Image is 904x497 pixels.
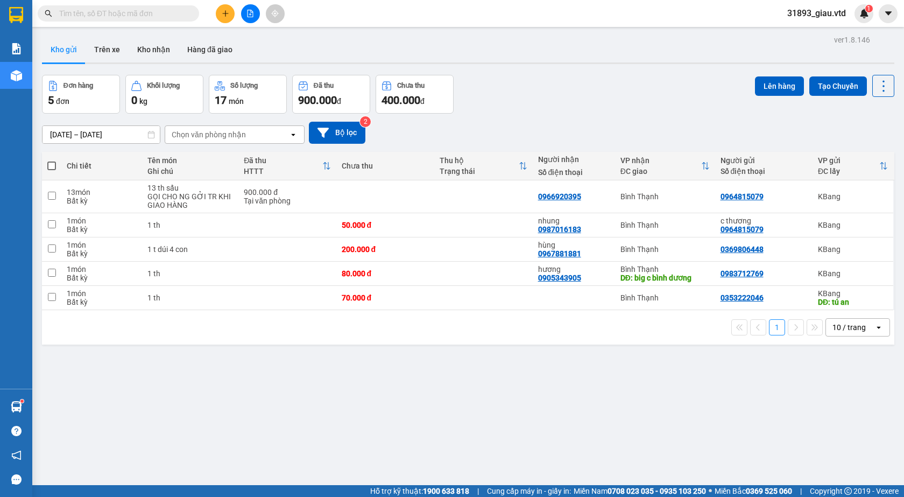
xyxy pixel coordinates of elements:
[818,269,888,278] div: KBang
[620,293,710,302] div: Bình Thạnh
[11,70,22,81] img: warehouse-icon
[63,82,93,89] div: Đơn hàng
[67,225,137,234] div: Bất kỳ
[215,94,227,107] span: 17
[314,82,334,89] div: Đã thu
[238,152,336,180] th: Toggle SortBy
[709,489,712,493] span: ⚪️
[11,43,22,54] img: solution-icon
[620,265,710,274] div: Bình Thạnh
[844,487,852,495] span: copyright
[721,269,764,278] div: 0983712769
[139,97,147,106] span: kg
[615,152,715,180] th: Toggle SortBy
[20,400,24,403] sup: 1
[67,274,137,282] div: Bất kỳ
[818,289,888,298] div: KBang
[209,75,287,114] button: Số lượng17món
[67,197,137,205] div: Bất kỳ
[538,274,581,282] div: 0905343905
[620,245,710,254] div: Bình Thạnh
[129,37,179,62] button: Kho nhận
[292,75,370,114] button: Đã thu900.000đ
[376,75,454,114] button: Chưa thu400.000đ
[538,249,581,258] div: 0967881881
[818,167,879,176] div: ĐC lấy
[440,167,519,176] div: Trạng thái
[755,76,804,96] button: Lên hàng
[865,5,873,12] sup: 1
[67,298,137,306] div: Bất kỳ
[818,245,888,254] div: KBang
[147,82,180,89] div: Khối lượng
[131,94,137,107] span: 0
[397,82,425,89] div: Chưa thu
[244,156,322,165] div: Đã thu
[244,197,330,205] div: Tại văn phòng
[67,162,137,170] div: Chi tiết
[9,7,23,23] img: logo-vxr
[342,162,429,170] div: Chưa thu
[172,129,246,140] div: Chọn văn phòng nhận
[818,221,888,229] div: KBang
[337,97,341,106] span: đ
[67,188,137,197] div: 13 món
[147,167,233,176] div: Ghi chú
[538,168,610,177] div: Số điện thoại
[11,401,22,412] img: warehouse-icon
[42,75,120,114] button: Đơn hàng5đơn
[309,122,365,144] button: Bộ lọc
[266,4,285,23] button: aim
[832,322,866,333] div: 10 / trang
[608,487,706,495] strong: 0708 023 035 - 0935 103 250
[746,487,792,495] strong: 0369 525 060
[620,192,710,201] div: Bình Thạnh
[147,221,233,229] div: 1 th
[271,10,279,17] span: aim
[244,188,330,197] div: 900.000 đ
[67,216,137,225] div: 1 món
[420,97,425,106] span: đ
[800,485,802,497] span: |
[818,298,888,306] div: DĐ: tú an
[834,34,870,46] div: ver 1.8.146
[59,8,186,19] input: Tìm tên, số ĐT hoặc mã đơn
[721,192,764,201] div: 0964815079
[246,10,254,17] span: file-add
[874,323,883,332] svg: open
[11,426,22,436] span: question-circle
[879,4,898,23] button: caret-down
[230,82,258,89] div: Số lượng
[147,184,233,192] div: 13 th sấu
[147,192,233,209] div: GỌI CHO NG GỞI TR KHI GIAO HÀNG
[67,241,137,249] div: 1 món
[884,9,893,18] span: caret-down
[222,10,229,17] span: plus
[620,167,701,176] div: ĐC giao
[620,221,710,229] div: Bình Thạnh
[125,75,203,114] button: Khối lượng0kg
[342,221,429,229] div: 50.000 đ
[48,94,54,107] span: 5
[721,293,764,302] div: 0353222046
[769,319,785,335] button: 1
[147,245,233,254] div: 1 t dúi 4 con
[423,487,469,495] strong: 1900 633 818
[11,450,22,460] span: notification
[241,4,260,23] button: file-add
[56,97,69,106] span: đơn
[538,241,610,249] div: hùng
[538,192,581,201] div: 0966920395
[382,94,420,107] span: 400.000
[45,10,52,17] span: search
[715,485,792,497] span: Miền Bắc
[867,5,871,12] span: 1
[229,97,244,106] span: món
[809,76,867,96] button: Tạo Chuyến
[538,265,610,274] div: hương
[859,9,869,18] img: icon-new-feature
[86,37,129,62] button: Trên xe
[67,265,137,274] div: 1 món
[538,155,610,164] div: Người nhận
[721,245,764,254] div: 0369806448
